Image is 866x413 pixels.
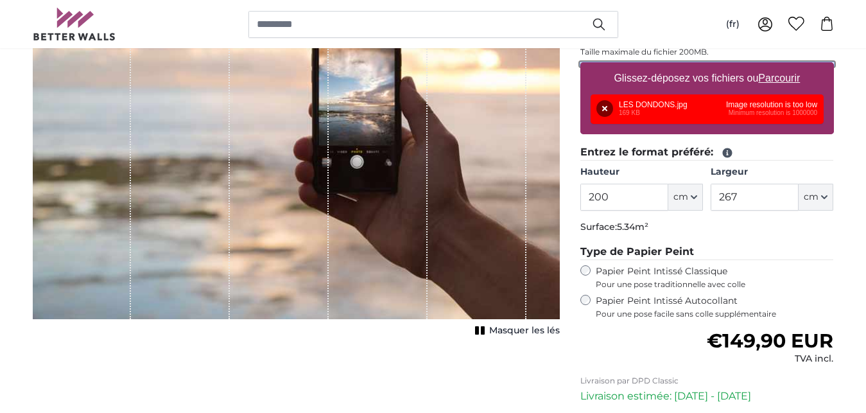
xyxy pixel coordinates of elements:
[707,353,833,365] div: TVA incl.
[673,191,688,204] span: cm
[804,191,818,204] span: cm
[580,244,834,260] legend: Type de Papier Peint
[489,324,560,337] span: Masquer les lés
[580,389,834,404] p: Livraison estimée: [DATE] - [DATE]
[580,376,834,386] p: Livraison par DPD Classic
[758,73,800,83] u: Parcourir
[609,66,805,91] label: Glissez-déposez vos fichiers ou
[580,47,834,57] p: Taille maximale du fichier 200MB.
[799,184,833,211] button: cm
[471,322,560,340] button: Masquer les lés
[33,8,116,40] img: Betterwalls
[596,309,834,319] span: Pour une pose facile sans colle supplémentaire
[580,145,834,161] legend: Entrez le format préféré:
[596,265,834,290] label: Papier Peint Intissé Classique
[668,184,703,211] button: cm
[716,13,750,36] button: (fr)
[596,279,834,290] span: Pour une pose traditionnelle avec colle
[580,166,703,179] label: Hauteur
[580,221,834,234] p: Surface:
[711,166,833,179] label: Largeur
[596,295,834,319] label: Papier Peint Intissé Autocollant
[617,221,648,233] span: 5.34m²
[707,329,833,353] span: €149,90 EUR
